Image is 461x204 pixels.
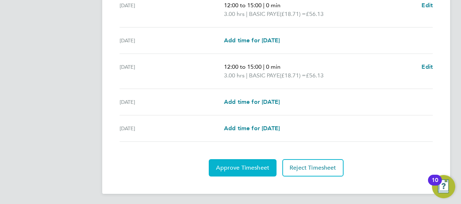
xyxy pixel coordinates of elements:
[421,63,433,71] a: Edit
[280,10,306,17] span: (£18.71) =
[224,2,262,9] span: 12:00 to 15:00
[224,63,262,70] span: 12:00 to 15:00
[120,36,224,45] div: [DATE]
[120,1,224,18] div: [DATE]
[263,2,265,9] span: |
[120,63,224,80] div: [DATE]
[421,1,433,10] a: Edit
[224,72,245,79] span: 3.00 hrs
[290,164,336,171] span: Reject Timesheet
[306,72,324,79] span: £56.13
[224,36,280,45] a: Add time for [DATE]
[224,98,280,105] span: Add time for [DATE]
[120,124,224,133] div: [DATE]
[280,72,306,79] span: (£18.71) =
[224,125,280,132] span: Add time for [DATE]
[246,72,248,79] span: |
[263,63,265,70] span: |
[266,2,281,9] span: 0 min
[421,2,433,9] span: Edit
[224,98,280,106] a: Add time for [DATE]
[120,98,224,106] div: [DATE]
[421,63,433,70] span: Edit
[224,124,280,133] a: Add time for [DATE]
[432,180,438,190] div: 10
[249,10,280,18] span: BASIC PAYE
[224,10,245,17] span: 3.00 hrs
[216,164,269,171] span: Approve Timesheet
[224,37,280,44] span: Add time for [DATE]
[266,63,281,70] span: 0 min
[282,159,344,177] button: Reject Timesheet
[432,175,455,198] button: Open Resource Center, 10 new notifications
[246,10,248,17] span: |
[209,159,277,177] button: Approve Timesheet
[249,71,280,80] span: BASIC PAYE
[306,10,324,17] span: £56.13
